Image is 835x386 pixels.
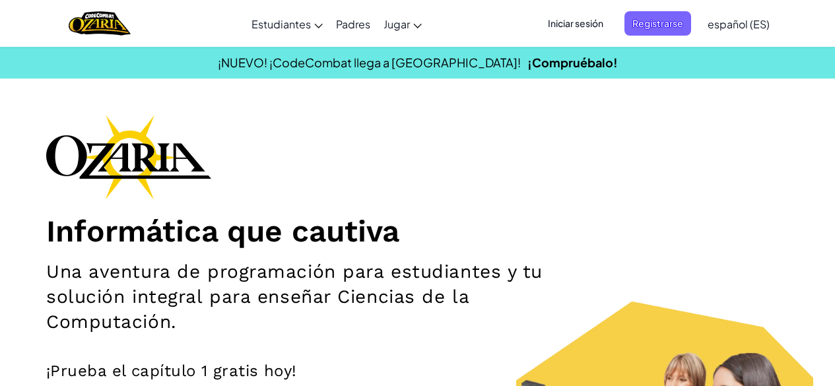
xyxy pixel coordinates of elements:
img: Home [69,10,130,37]
a: Ozaria by CodeCombat logo [69,10,130,37]
button: Registrarse [624,11,691,36]
span: ¡NUEVO! ¡CodeCombat llega a [GEOGRAPHIC_DATA]! [218,55,521,70]
a: Estudiantes [245,6,329,42]
a: ¡Compruébalo! [527,55,618,70]
a: Jugar [377,6,428,42]
span: Estudiantes [251,17,311,31]
span: Jugar [384,17,410,31]
a: español (ES) [701,6,776,42]
h1: Informática que cautiva [46,212,789,249]
h2: Una aventura de programación para estudiantes y tu solución integral para enseñar Ciencias de la ... [46,259,544,335]
img: Ozaria branding logo [46,115,211,199]
p: ¡Prueba el capítulo 1 gratis hoy! [46,361,789,381]
a: Padres [329,6,377,42]
span: español (ES) [708,17,770,31]
button: Iniciar sesión [540,11,611,36]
